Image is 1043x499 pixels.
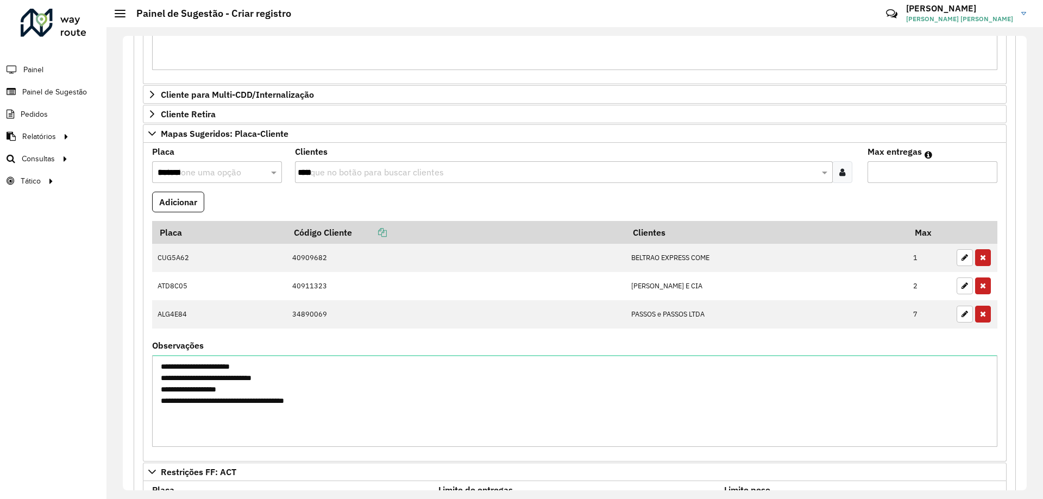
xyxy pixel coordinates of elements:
td: [PERSON_NAME] E CIA [625,272,907,300]
td: 1 [908,244,951,272]
td: ALG4E84 [152,300,286,329]
th: Max [908,221,951,244]
span: Mapas Sugeridos: Placa-Cliente [161,129,288,138]
td: ATD8C05 [152,272,286,300]
td: PASSOS e PASSOS LTDA [625,300,907,329]
label: Clientes [295,145,328,158]
a: Restrições FF: ACT [143,463,1007,481]
label: Placa [152,483,174,496]
span: Tático [21,175,41,187]
label: Limite de entregas [438,483,513,496]
button: Adicionar [152,192,204,212]
h2: Painel de Sugestão - Criar registro [125,8,291,20]
th: Código Cliente [286,221,625,244]
em: Máximo de clientes que serão colocados na mesma rota com os clientes informados [925,150,932,159]
th: Clientes [625,221,907,244]
span: Painel [23,64,43,75]
span: Relatórios [22,131,56,142]
th: Placa [152,221,286,244]
a: Cliente para Multi-CDD/Internalização [143,85,1007,104]
span: [PERSON_NAME] [PERSON_NAME] [906,14,1013,24]
span: Painel de Sugestão [22,86,87,98]
a: Copiar [352,227,387,238]
td: 2 [908,272,951,300]
td: BELTRAO EXPRESS COME [625,244,907,272]
a: Mapas Sugeridos: Placa-Cliente [143,124,1007,143]
span: Pedidos [21,109,48,120]
td: 7 [908,300,951,329]
span: Restrições FF: ACT [161,468,236,476]
label: Observações [152,339,204,352]
a: Contato Rápido [880,2,903,26]
label: Placa [152,145,174,158]
h3: [PERSON_NAME] [906,3,1013,14]
td: 40911323 [286,272,625,300]
td: 40909682 [286,244,625,272]
div: Mapas Sugeridos: Placa-Cliente [143,143,1007,462]
span: Cliente Retira [161,110,216,118]
span: Cliente para Multi-CDD/Internalização [161,90,314,99]
td: CUG5A62 [152,244,286,272]
label: Max entregas [868,145,922,158]
label: Limite peso [724,483,770,496]
span: Consultas [22,153,55,165]
td: 34890069 [286,300,625,329]
a: Cliente Retira [143,105,1007,123]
